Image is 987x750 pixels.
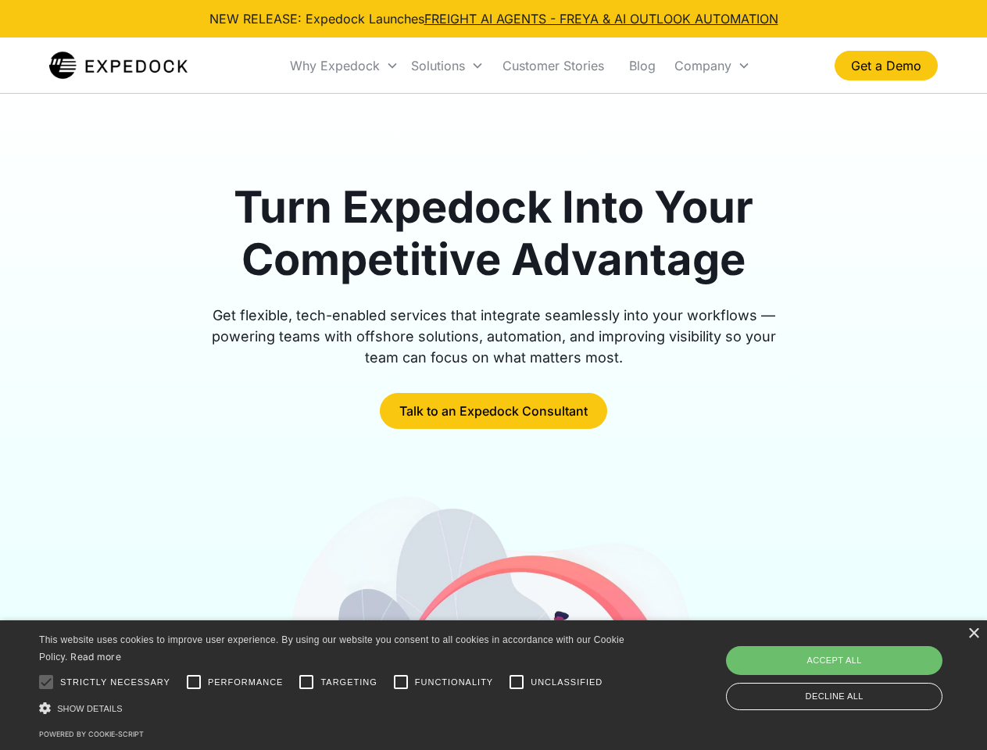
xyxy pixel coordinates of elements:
[727,581,987,750] iframe: Chat Widget
[57,704,123,713] span: Show details
[320,676,377,689] span: Targeting
[49,50,188,81] a: home
[39,730,144,738] a: Powered by cookie-script
[405,39,490,92] div: Solutions
[194,181,794,286] h1: Turn Expedock Into Your Competitive Advantage
[60,676,170,689] span: Strictly necessary
[70,651,121,662] a: Read more
[194,305,794,368] div: Get flexible, tech-enabled services that integrate seamlessly into your workflows — powering team...
[531,676,603,689] span: Unclassified
[290,58,380,73] div: Why Expedock
[490,39,617,92] a: Customer Stories
[674,58,731,73] div: Company
[284,39,405,92] div: Why Expedock
[209,9,778,28] div: NEW RELEASE: Expedock Launches
[415,676,493,689] span: Functionality
[208,676,284,689] span: Performance
[39,700,630,716] div: Show details
[380,393,607,429] a: Talk to an Expedock Consultant
[39,634,624,663] span: This website uses cookies to improve user experience. By using our website you consent to all coo...
[617,39,668,92] a: Blog
[668,39,756,92] div: Company
[411,58,465,73] div: Solutions
[49,50,188,81] img: Expedock Logo
[424,11,778,27] a: FREIGHT AI AGENTS - FREYA & AI OUTLOOK AUTOMATION
[835,51,938,80] a: Get a Demo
